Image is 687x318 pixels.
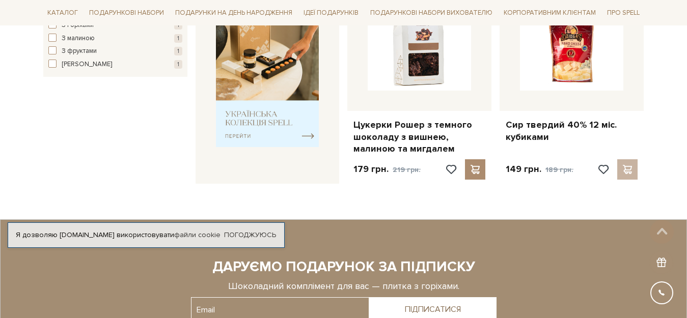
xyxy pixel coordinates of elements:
[174,47,182,55] span: 1
[216,4,319,147] img: banner
[48,34,182,44] button: З малиною 1
[500,4,600,21] a: Корпоративним клієнтам
[545,165,573,174] span: 189 грн.
[171,5,296,21] a: Подарунки на День народження
[48,46,182,56] button: З фруктами 1
[62,46,97,56] span: З фруктами
[299,5,363,21] a: Ідеї подарунків
[366,4,497,21] a: Подарункові набори вихователю
[48,60,182,70] button: [PERSON_NAME] 1
[506,163,573,176] p: 149 грн.
[85,5,168,21] a: Подарункові набори
[62,34,95,44] span: З малиною
[174,230,221,239] a: файли cookie
[353,163,421,176] p: 179 грн.
[8,230,284,240] div: Я дозволяю [DOMAIN_NAME] використовувати
[603,5,644,21] a: Про Spell
[174,60,182,69] span: 1
[393,165,421,174] span: 219 грн.
[353,119,485,155] a: Цукерки Рошер з темного шоколаду з вишнею, малиною та мигдалем
[506,119,638,143] a: Сир твердий 40% 12 міс. кубиками
[224,230,276,240] a: Погоджуюсь
[43,5,82,21] a: Каталог
[174,34,182,43] span: 1
[62,60,112,70] span: [PERSON_NAME]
